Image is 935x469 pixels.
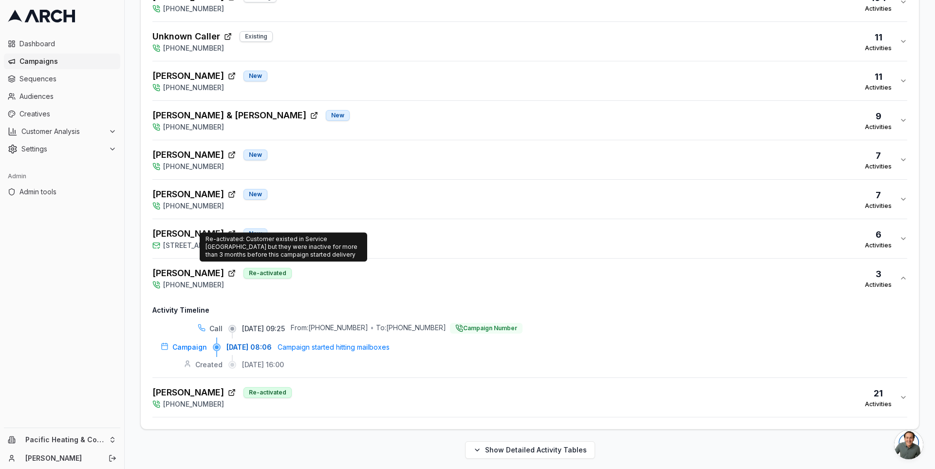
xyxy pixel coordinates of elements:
[163,241,228,250] span: [STREET_ADDRESS]
[19,92,116,101] span: Audiences
[865,123,892,131] div: Activities
[21,127,105,136] span: Customer Analysis
[240,31,273,42] div: Existing
[243,189,267,200] div: New
[152,30,220,43] span: Unknown Caller
[450,323,523,334] div: Campaign Number
[4,36,120,52] a: Dashboard
[865,188,892,202] div: 7
[243,150,267,160] div: New
[152,109,306,122] span: [PERSON_NAME] & [PERSON_NAME]
[19,109,116,119] span: Creatives
[370,323,374,335] div: •
[865,44,892,52] div: Activities
[865,31,892,44] div: 11
[450,323,523,335] button: Campaign Number
[106,451,119,465] button: Log out
[19,56,116,66] span: Campaigns
[152,298,907,377] div: [PERSON_NAME]Re-activated[PHONE_NUMBER]3Activities
[163,43,224,53] span: [PHONE_NUMBER]
[152,148,224,162] span: [PERSON_NAME]
[243,228,267,239] div: New
[4,71,120,87] a: Sequences
[4,432,120,448] button: Pacific Heating & Cooling
[4,184,120,200] a: Admin tools
[4,169,120,184] div: Admin
[21,144,105,154] span: Settings
[209,324,223,334] span: Call
[4,106,120,122] a: Creatives
[226,342,272,352] span: [DATE] 08:06
[163,122,224,132] span: [PHONE_NUMBER]
[242,324,285,334] span: [DATE] 09:25
[152,219,907,258] button: [PERSON_NAME]New[STREET_ADDRESS]6Activities
[865,70,892,84] div: 11
[152,386,224,399] span: [PERSON_NAME]
[152,69,224,83] span: [PERSON_NAME]
[865,400,892,408] div: Activities
[152,378,907,417] button: [PERSON_NAME]Re-activated[PHONE_NUMBER]21Activities
[19,74,116,84] span: Sequences
[163,162,224,171] span: [PHONE_NUMBER]
[865,84,892,92] div: Activities
[4,89,120,104] a: Audiences
[19,39,116,49] span: Dashboard
[243,268,292,279] div: Re-activated
[172,342,207,352] span: Campaign
[242,360,284,370] span: [DATE] 16:00
[19,187,116,197] span: Admin tools
[195,360,223,370] span: Created
[865,149,892,163] div: 7
[206,235,361,259] div: Re-activated: Customer existed in Service [GEOGRAPHIC_DATA] but they were inactive for more than ...
[865,163,892,170] div: Activities
[152,259,907,298] button: [PERSON_NAME]Re-activated[PHONE_NUMBER]3Activities
[152,188,224,201] span: [PERSON_NAME]
[376,323,446,335] div: To: [PHONE_NUMBER]
[163,280,224,290] span: [PHONE_NUMBER]
[865,387,892,400] div: 21
[326,110,350,121] div: New
[865,202,892,210] div: Activities
[465,441,595,459] button: Show Detailed Activity Tables
[894,430,923,459] div: Open chat
[152,180,907,219] button: [PERSON_NAME]New[PHONE_NUMBER]7Activities
[152,22,907,61] button: Unknown CallerExisting[PHONE_NUMBER]11Activities
[4,54,120,69] a: Campaigns
[163,83,224,93] span: [PHONE_NUMBER]
[278,342,390,352] span: Campaign started hitting mailboxes
[291,323,368,335] div: From: [PHONE_NUMBER]
[152,140,907,179] button: [PERSON_NAME]New[PHONE_NUMBER]7Activities
[865,242,892,249] div: Activities
[152,266,224,280] span: [PERSON_NAME]
[163,201,224,211] span: [PHONE_NUMBER]
[865,281,892,289] div: Activities
[163,4,224,14] span: [PHONE_NUMBER]
[4,141,120,157] button: Settings
[163,399,224,409] span: [PHONE_NUMBER]
[865,5,892,13] div: Activities
[152,227,224,241] span: [PERSON_NAME]
[152,101,907,140] button: [PERSON_NAME] & [PERSON_NAME]New[PHONE_NUMBER]9Activities
[865,110,892,123] div: 9
[865,228,892,242] div: 6
[25,453,98,463] a: [PERSON_NAME]
[4,124,120,139] button: Customer Analysis
[865,267,892,281] div: 3
[243,387,292,398] div: Re-activated
[152,305,907,315] h4: Activity Timeline
[243,71,267,81] div: New
[152,61,907,100] button: [PERSON_NAME]New[PHONE_NUMBER]11Activities
[25,435,105,444] span: Pacific Heating & Cooling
